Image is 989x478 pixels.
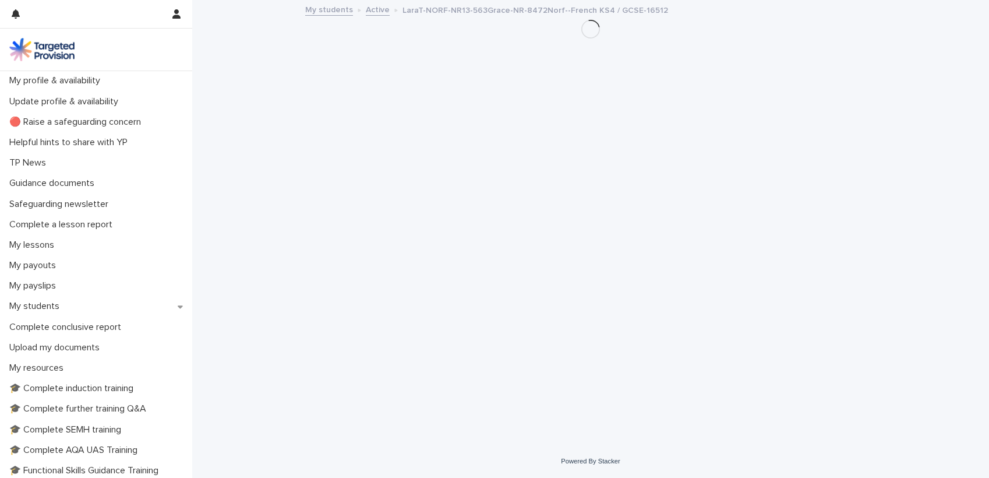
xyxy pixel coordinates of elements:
p: Guidance documents [5,178,104,189]
p: My resources [5,363,73,374]
a: My students [305,2,353,16]
p: Complete conclusive report [5,322,130,333]
p: Helpful hints to share with YP [5,137,137,148]
p: Safeguarding newsletter [5,199,118,210]
p: Upload my documents [5,342,109,353]
p: 🎓 Complete induction training [5,383,143,394]
p: Update profile & availability [5,96,128,107]
p: My payslips [5,280,65,291]
img: M5nRWzHhSzIhMunXDL62 [9,38,75,61]
p: LaraT-NORF-NR13-563Grace-NR-8472Norf--French KS4 / GCSE-16512 [402,3,668,16]
p: 🎓 Functional Skills Guidance Training [5,465,168,476]
a: Powered By Stacker [561,458,620,465]
p: My profile & availability [5,75,110,86]
p: 🎓 Complete further training Q&A [5,403,156,414]
p: My students [5,301,69,312]
p: My payouts [5,260,65,271]
p: TP News [5,157,55,168]
p: My lessons [5,240,63,251]
p: 🔴 Raise a safeguarding concern [5,117,150,128]
a: Active [366,2,390,16]
p: 🎓 Complete SEMH training [5,424,130,435]
p: Complete a lesson report [5,219,122,230]
p: 🎓 Complete AQA UAS Training [5,445,147,456]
